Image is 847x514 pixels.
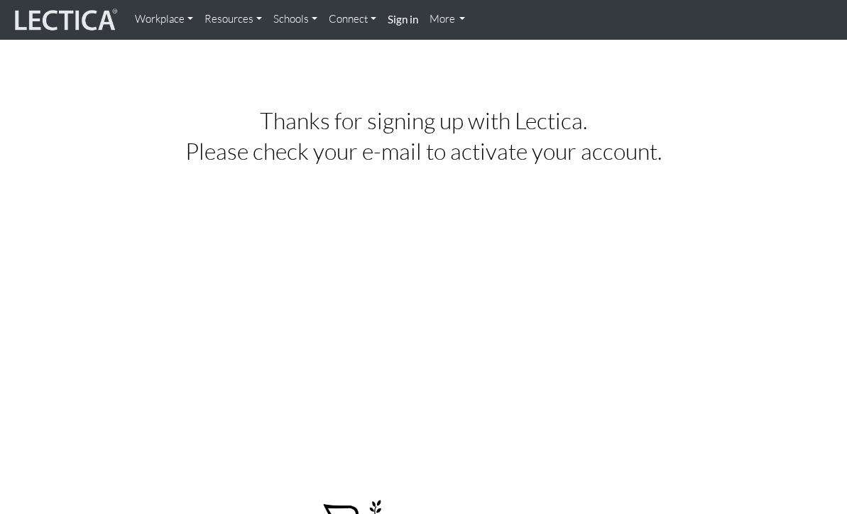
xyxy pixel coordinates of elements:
img: lecticalive [11,6,118,33]
a: More [424,6,471,33]
a: Schools [268,6,323,33]
h2: Please check your e-mail to activate your account. [152,138,695,163]
strong: Sign in [388,13,418,26]
a: Workplace [129,6,199,33]
a: Connect [323,6,382,33]
h2: Thanks for signing up with Lectica. [152,108,695,133]
a: Sign in [382,6,424,34]
a: Resources [199,6,268,33]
